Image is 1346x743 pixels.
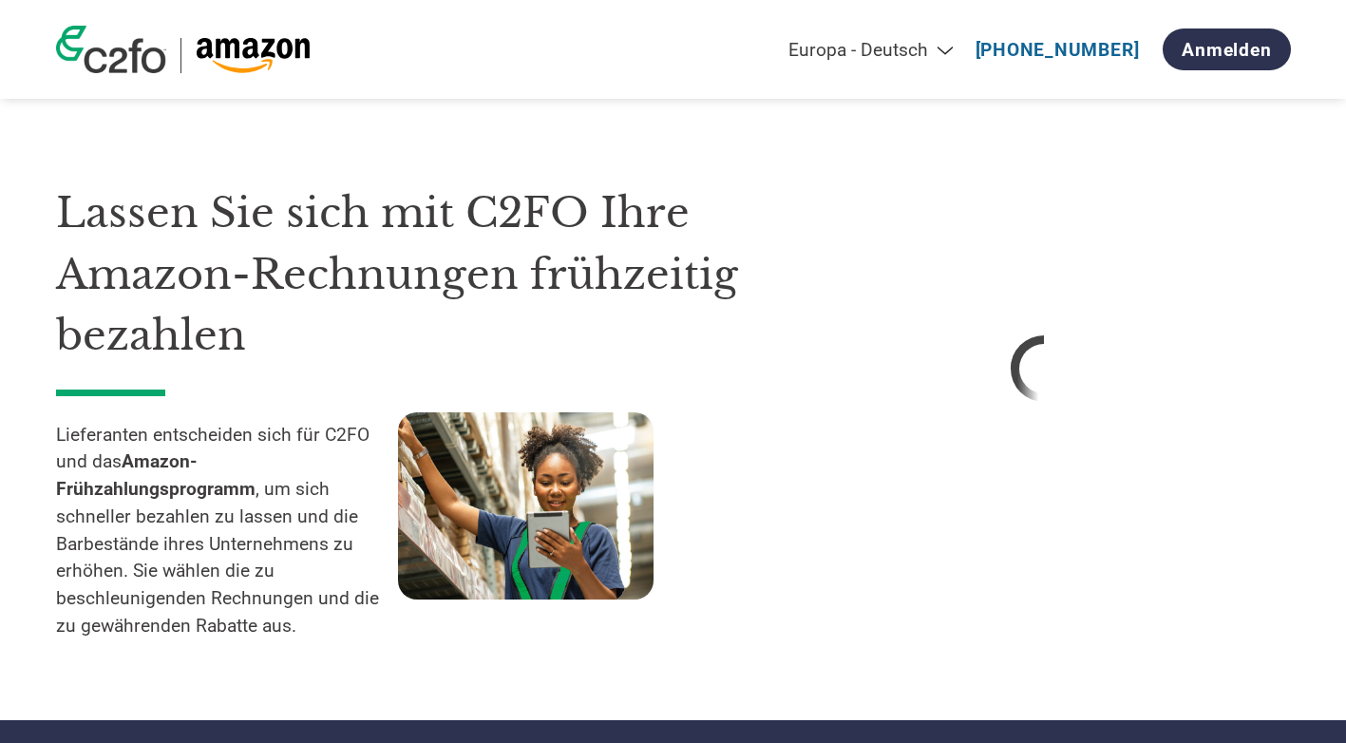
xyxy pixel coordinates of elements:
[1163,29,1290,70] a: Anmelden
[398,412,654,600] img: supply chain worker
[196,38,311,73] img: Amazon
[56,450,256,500] strong: Amazon-Frühzahlungsprogramm
[56,422,398,640] p: Lieferanten entscheiden sich für C2FO und das , um sich schneller bezahlen zu lassen und die Barb...
[976,39,1140,61] a: [PHONE_NUMBER]
[56,26,166,73] img: c2fo logo
[56,182,740,367] h1: Lassen Sie sich mit C2FO Ihre Amazon-Rechnungen frühzeitig bezahlen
